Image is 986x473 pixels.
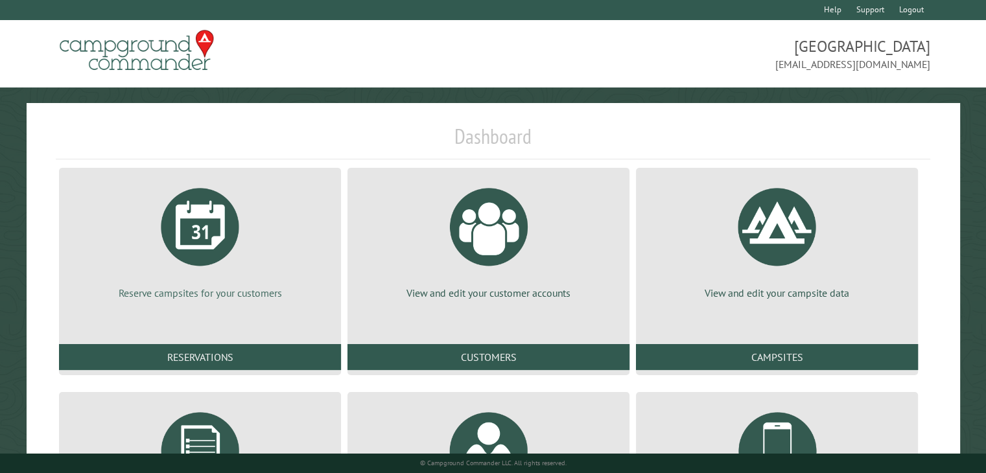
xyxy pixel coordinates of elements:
span: [GEOGRAPHIC_DATA] [EMAIL_ADDRESS][DOMAIN_NAME] [493,36,930,72]
h1: Dashboard [56,124,930,159]
a: Reservations [59,344,341,370]
a: Customers [347,344,629,370]
img: Campground Commander [56,25,218,76]
small: © Campground Commander LLC. All rights reserved. [420,459,567,467]
a: Campsites [636,344,918,370]
a: View and edit your campsite data [651,178,902,300]
a: Reserve campsites for your customers [75,178,325,300]
p: View and edit your customer accounts [363,286,614,300]
a: View and edit your customer accounts [363,178,614,300]
p: View and edit your campsite data [651,286,902,300]
p: Reserve campsites for your customers [75,286,325,300]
